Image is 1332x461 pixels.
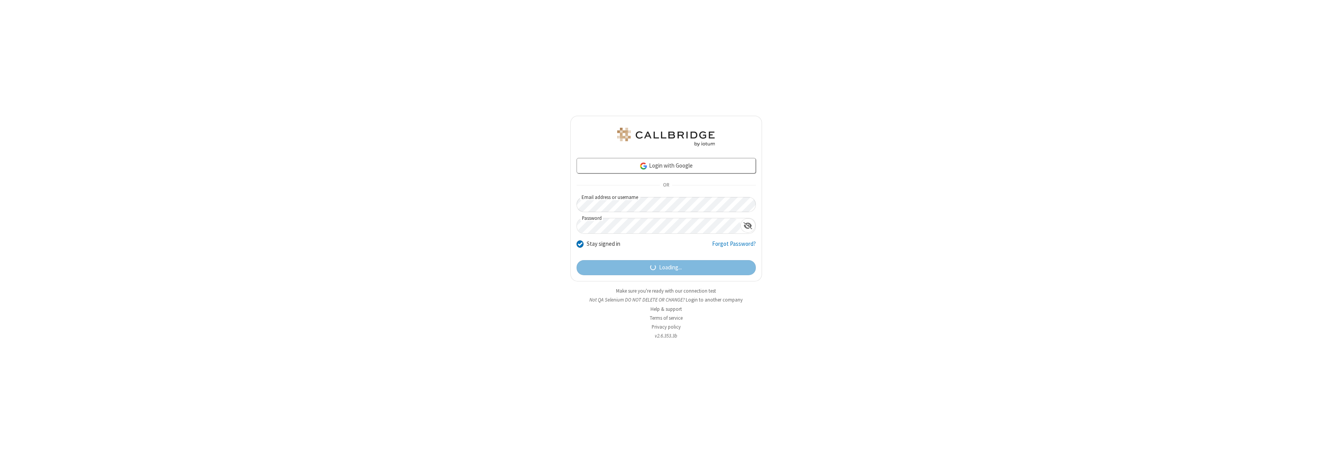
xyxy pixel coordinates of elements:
[577,197,756,212] input: Email address or username
[659,263,682,272] span: Loading...
[616,288,716,294] a: Make sure you're ready with our connection test
[577,260,756,276] button: Loading...
[639,162,648,170] img: google-icon.png
[587,240,620,248] label: Stay signed in
[570,332,762,339] li: v2.6.353.3b
[651,306,682,312] a: Help & support
[650,315,683,321] a: Terms of service
[740,218,755,233] div: Show password
[577,218,740,233] input: Password
[616,128,716,146] img: QA Selenium DO NOT DELETE OR CHANGE
[712,240,756,254] a: Forgot Password?
[652,324,681,330] a: Privacy policy
[570,296,762,303] li: Not QA Selenium DO NOT DELETE OR CHANGE?
[686,296,743,303] button: Login to another company
[577,158,756,173] a: Login with Google
[660,180,672,191] span: OR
